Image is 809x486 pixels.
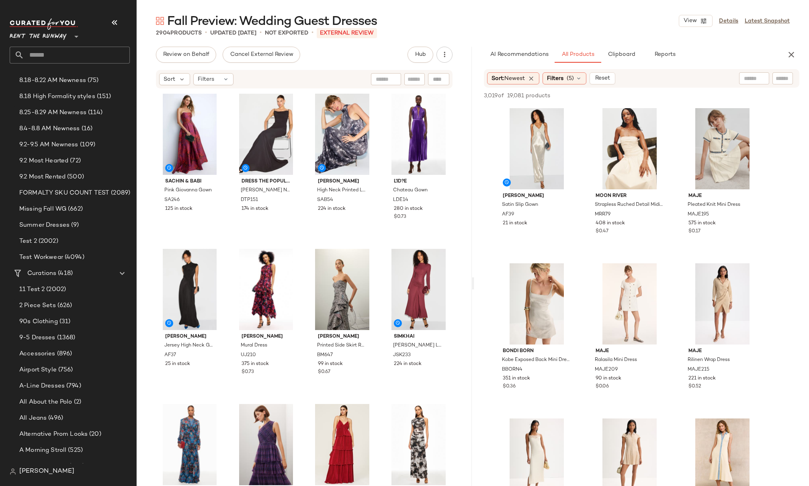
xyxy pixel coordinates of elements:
[55,349,72,359] span: (896)
[37,237,58,246] span: (2002)
[95,92,111,101] span: (151)
[68,462,84,471] span: (201)
[19,92,95,101] span: 8.18 High Formality styles
[223,47,300,63] button: Cancel External Review
[502,211,514,218] span: AF39
[241,197,258,204] span: DTP151
[165,178,214,185] span: Sachin & Babi
[504,76,525,82] span: Newest
[393,197,408,204] span: LDE14
[311,249,373,330] img: BM647.jpg
[159,249,221,330] img: AF37.jpg
[688,220,716,227] span: 575 in stock
[393,352,411,359] span: JSK233
[164,75,175,84] span: Sort
[19,221,70,230] span: Summer Dresses
[19,156,68,166] span: 9.2 Most Hearted
[72,398,81,407] span: (2)
[156,17,164,25] img: svg%3e
[241,342,267,349] span: Mural Dress
[394,178,443,185] span: L'ID?E
[19,301,56,310] span: 2 Piece Sets
[679,15,713,27] button: View
[159,94,221,175] img: SA246.jpg
[56,269,73,278] span: (418)
[595,75,610,82] span: Reset
[19,76,86,85] span: 8.18-8.22 AM Newness
[595,211,610,218] span: MRR79
[86,76,99,85] span: (75)
[317,342,366,349] span: Printed Side Skirt Ruffle Gown
[682,108,763,189] img: MAJE195.jpg
[688,201,740,209] span: Pleated Knit Mini Dress
[19,317,58,326] span: 90s Clothing
[414,51,426,58] span: Hub
[47,414,63,423] span: (496)
[165,361,190,368] span: 25 in stock
[167,14,377,30] span: Fall Preview: Wedding Guest Dresses
[165,205,193,213] span: 125 in stock
[394,333,443,340] span: SIMKHAI
[66,172,84,182] span: (500)
[496,108,577,189] img: AF39.jpg
[19,172,66,182] span: 9.2 Most Rented
[688,228,700,235] span: $0.17
[235,404,297,485] img: HTC225.jpg
[19,365,57,375] span: Airport Style
[19,140,78,150] span: 9.2-9.5 AM Newness
[688,366,709,373] span: MAJE215
[19,349,55,359] span: Accessories
[57,365,73,375] span: (756)
[590,72,615,84] button: Reset
[595,357,637,364] span: Ralasila Mini Dress
[235,94,297,175] img: DTP151.jpg
[502,357,570,364] span: Kobe Exposed Back Mini Dress
[607,51,635,58] span: Clipboard
[210,29,256,37] p: updated [DATE]
[63,253,84,262] span: (4094)
[492,74,525,83] span: Sort:
[503,375,530,382] span: 351 in stock
[595,366,618,373] span: MAJE209
[317,197,333,204] span: SAB54
[10,18,78,30] img: cfy_white_logo.C9jOOHJF.svg
[596,228,608,235] span: $0.47
[317,187,366,194] span: High Neck Printed London Dress
[56,301,72,310] span: (626)
[317,352,333,359] span: BM647
[503,220,527,227] span: 21 in stock
[547,74,563,83] span: Filters
[19,124,80,133] span: 8.4-8.8 AM Newness
[596,193,664,200] span: Moon River
[66,205,83,214] span: (662)
[242,205,268,213] span: 174 in stock
[561,51,594,58] span: All Products
[394,213,406,221] span: $0.73
[688,348,756,355] span: Maje
[156,30,170,36] span: 2904
[159,404,221,485] img: FRIO140.jpg
[683,18,697,24] span: View
[393,342,442,349] span: [PERSON_NAME] Long Sleeve Midi Dress
[164,187,212,194] span: Pink Giovanna Gown
[19,333,55,342] span: 9-5 Dresses
[719,17,738,25] a: Details
[260,28,262,38] span: •
[489,51,548,58] span: AI Recommendations
[19,285,45,294] span: 11 Test 2
[88,430,101,439] span: (20)
[394,205,423,213] span: 280 in stock
[19,467,74,476] span: [PERSON_NAME]
[198,75,214,84] span: Filters
[496,263,577,345] img: BBORN4.jpg
[229,51,293,58] span: Cancel External Review
[19,430,88,439] span: Alternative Prom Looks
[317,28,377,38] p: External REVIEW
[311,404,373,485] img: IMD37.jpg
[156,47,216,63] button: Review on Behalf
[596,348,664,355] span: Maje
[19,205,66,214] span: Missing Fall WG
[318,369,330,376] span: $0.67
[393,187,428,194] span: Chateau Gown
[164,352,176,359] span: AF37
